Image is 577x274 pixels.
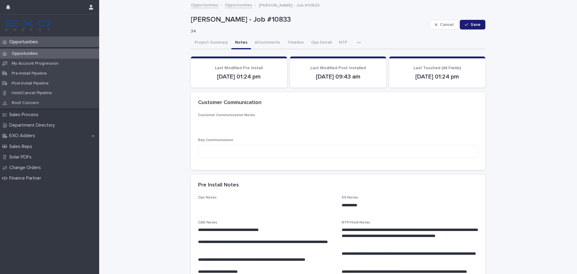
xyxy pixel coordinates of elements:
h2: Pre Install Notes [198,182,239,189]
p: Sales Reps [7,144,37,149]
p: Department Directory [7,122,60,128]
h2: Customer Communication [198,100,261,106]
span: Rep Communication [198,138,233,142]
img: FKS5r6ZBThi8E5hshIGi [5,20,50,32]
p: Sales Process [7,112,43,118]
p: [DATE] 01:24 pm [198,73,280,80]
span: Customer Communication Notes [198,113,255,117]
span: CAD Notes [198,221,217,224]
span: Cancel [440,23,453,27]
p: Pre-Install Pipeline [7,71,52,76]
button: Cancel [430,20,459,29]
button: Project Summary [191,37,231,49]
p: My Account Progression [7,61,63,66]
button: Notes [231,37,251,49]
button: Ops Detail [307,37,335,49]
p: Roof Concern [7,100,44,106]
p: Post-Install Pipeline [7,81,53,86]
p: [DATE] 09:43 am [297,73,379,80]
p: 34 [191,29,425,34]
a: Opportunities [225,1,252,8]
span: SS Notes [342,196,358,199]
span: Ops Notes [198,196,217,199]
p: Opportunities [7,51,43,56]
button: NTP [335,37,351,49]
p: Change Orders [7,165,46,171]
p: [PERSON_NAME] - Job #10833 [259,2,319,8]
span: NTP/Hold Notes [342,221,370,224]
p: Solar PDFs [7,154,36,160]
p: Hold/Cancel Pipeline [7,91,57,96]
span: Last Modified Pre Install [215,66,263,70]
p: Finance Partner [7,175,46,181]
span: Last Touched (All Fields) [414,66,461,70]
a: Opportunities [191,1,218,8]
button: Attachments [251,37,284,49]
p: EXO Adders [7,133,40,139]
p: Opportunities [7,39,43,45]
button: Timeline [284,37,307,49]
p: [PERSON_NAME] - Job #10833 [191,15,427,24]
span: Save [471,23,481,27]
p: [DATE] 01:24 pm [396,73,478,80]
button: Save [460,20,485,29]
span: Last Modified Post Installed [310,66,366,70]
